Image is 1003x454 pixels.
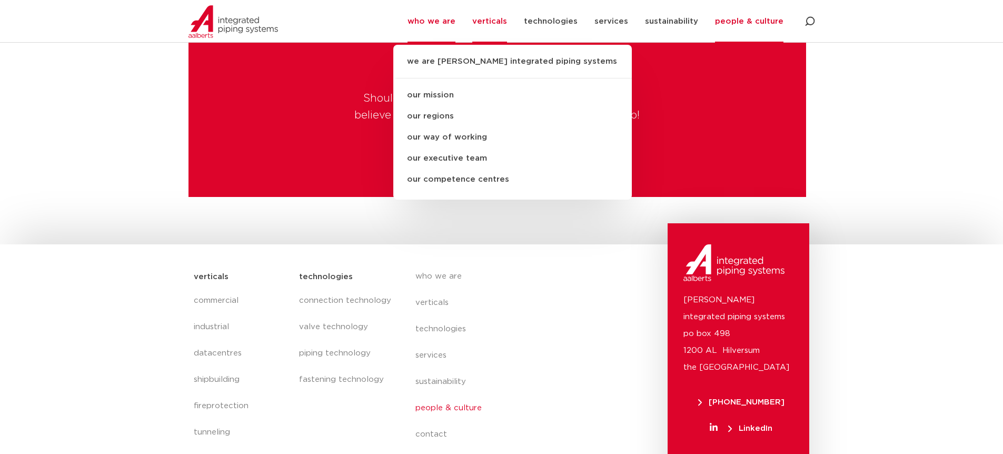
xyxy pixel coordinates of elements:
h5: verticals [194,269,229,285]
a: [PHONE_NUMBER] [683,398,799,406]
a: sustainability [415,369,608,395]
a: technologies [415,316,608,342]
a: fastening technology [299,367,394,393]
a: shipbuilding [194,367,289,393]
a: people & culture [415,395,608,421]
a: services [415,342,608,369]
span: [PHONE_NUMBER] [698,398,784,406]
a: our competence centres [393,169,632,190]
span: LinkedIn [728,425,772,432]
a: our way of working [393,127,632,148]
a: who we are [415,263,608,290]
a: we are [PERSON_NAME] integrated piping systems [393,55,632,78]
a: our executive team [393,148,632,169]
a: fireprotection [194,393,289,419]
h4: Should you become aware of any conduct that you believe violates our Code of Conduct, please spea... [351,90,643,124]
h5: technologies [299,269,353,285]
a: commercial [194,288,289,314]
a: our regions [393,106,632,127]
h2: speak up! [351,54,643,80]
a: tunneling [194,419,289,446]
p: [PERSON_NAME] integrated piping systems po box 498 1200 AL Hilversum the [GEOGRAPHIC_DATA] [683,292,793,376]
ul: who we are [393,45,632,200]
a: verticals [415,290,608,316]
a: datacentres [194,340,289,367]
nav: Menu [415,263,608,448]
a: industrial [194,314,289,340]
a: our mission [393,85,632,106]
a: valve technology [299,314,394,340]
a: piping technology [299,340,394,367]
nav: Menu [299,288,394,393]
a: connection technology [299,288,394,314]
a: LinkedIn [683,425,799,432]
a: contact [415,421,608,448]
